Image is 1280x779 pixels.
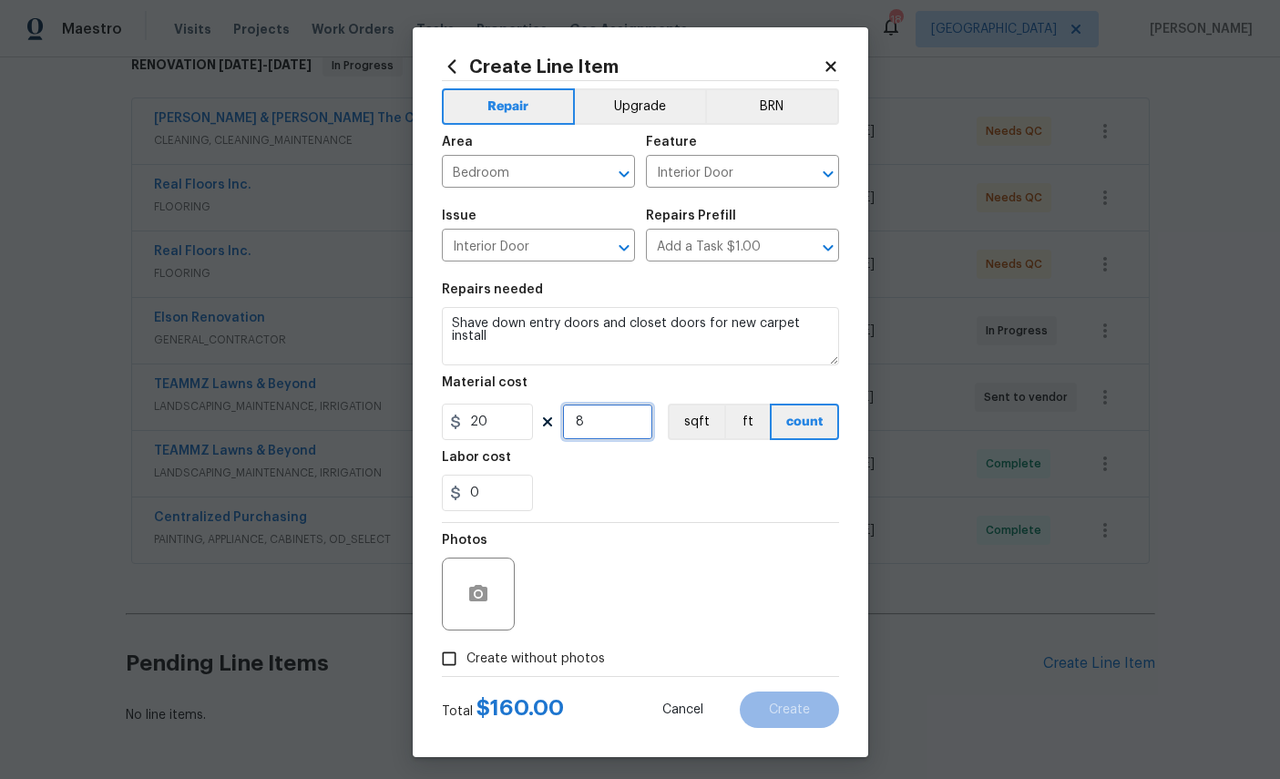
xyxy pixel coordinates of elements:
[466,650,605,669] span: Create without photos
[611,161,637,187] button: Open
[442,307,839,365] textarea: Shave down entry doors and closet doors for new carpet install
[705,88,839,125] button: BRN
[442,534,487,547] h5: Photos
[442,136,473,149] h5: Area
[476,697,564,719] span: $ 160.00
[724,404,770,440] button: ft
[769,703,810,717] span: Create
[442,451,511,464] h5: Labor cost
[442,699,564,721] div: Total
[442,56,823,77] h2: Create Line Item
[442,283,543,296] h5: Repairs needed
[442,210,476,222] h5: Issue
[611,235,637,261] button: Open
[442,376,527,389] h5: Material cost
[668,404,724,440] button: sqft
[770,404,839,440] button: count
[646,210,736,222] h5: Repairs Prefill
[575,88,705,125] button: Upgrade
[662,703,703,717] span: Cancel
[633,692,732,728] button: Cancel
[442,88,576,125] button: Repair
[740,692,839,728] button: Create
[646,136,697,149] h5: Feature
[815,161,841,187] button: Open
[815,235,841,261] button: Open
